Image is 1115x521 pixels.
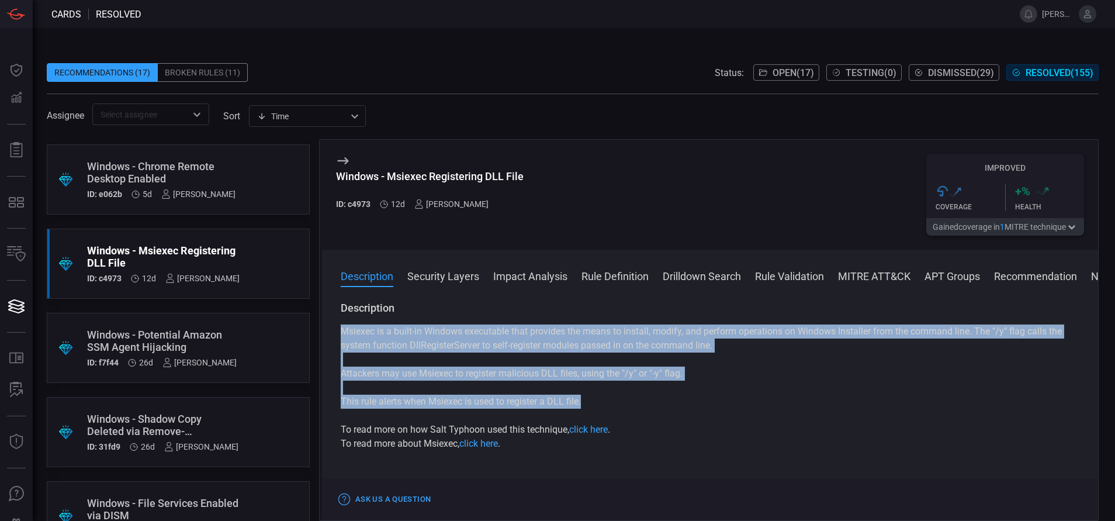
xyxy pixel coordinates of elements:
[341,268,393,282] button: Description
[1000,222,1005,232] span: 1
[826,64,902,81] button: Testing(0)
[2,240,30,268] button: Inventory
[165,274,240,283] div: [PERSON_NAME]
[909,64,999,81] button: Dismissed(29)
[753,64,819,81] button: Open(17)
[569,424,608,435] a: click here
[407,268,479,282] button: Security Layers
[2,480,30,508] button: Ask Us A Question
[1015,184,1030,198] h3: + %
[139,358,153,367] span: Jul 27, 2025 10:12 AM
[924,268,980,282] button: APT Groups
[715,67,744,78] span: Status:
[2,292,30,320] button: Cards
[87,358,119,367] h5: ID: f7f44
[926,163,1084,172] h5: Improved
[341,395,1079,409] p: This rule alerts when Msiexec is used to register a DLL file.
[459,438,498,449] a: click here
[2,136,30,164] button: Reports
[936,203,1005,211] div: Coverage
[1006,64,1099,81] button: Resolved(155)
[161,189,236,199] div: [PERSON_NAME]
[928,67,994,78] span: Dismissed ( 29 )
[493,268,567,282] button: Impact Analysis
[51,9,81,20] span: Cards
[755,268,824,282] button: Rule Validation
[838,268,910,282] button: MITRE ATT&CK
[47,110,84,121] span: Assignee
[87,160,236,185] div: Windows - Chrome Remote Desktop Enabled
[223,111,240,122] label: sort
[336,491,434,509] button: Ask Us a Question
[341,367,1079,381] p: Attackers may use Msiexec to register malicious DLL files, using the "/y" or "-y" flag.
[189,106,205,123] button: Open
[341,423,1079,437] p: To read more on how Salt Typhoon used this technique, .
[162,358,237,367] div: [PERSON_NAME]
[414,199,489,209] div: [PERSON_NAME]
[341,301,1079,315] h3: Description
[141,442,155,451] span: Jul 27, 2025 10:12 AM
[143,189,152,199] span: Aug 17, 2025 9:25 AM
[96,9,141,20] span: resolved
[2,428,30,456] button: Threat Intelligence
[47,63,158,82] div: Recommendations (17)
[773,67,814,78] span: Open ( 17 )
[87,442,120,451] h5: ID: 31fd9
[87,244,240,269] div: Windows - Msiexec Registering DLL File
[581,268,649,282] button: Rule Definition
[87,413,238,437] div: Windows - Shadow Copy Deleted via Remove-CimInstance
[336,199,370,209] h5: ID: c4973
[391,199,405,209] span: Aug 10, 2025 9:10 AM
[164,442,238,451] div: [PERSON_NAME]
[2,376,30,404] button: ALERT ANALYSIS
[336,170,524,182] div: Windows - Msiexec Registering DLL File
[2,56,30,84] button: Dashboard
[87,329,237,353] div: Windows - Potential Amazon SSM Agent Hijacking
[846,67,896,78] span: Testing ( 0 )
[1042,9,1074,19] span: [PERSON_NAME].[PERSON_NAME]
[257,111,347,122] div: Time
[1015,203,1085,211] div: Health
[142,274,156,283] span: Aug 10, 2025 9:10 AM
[663,268,741,282] button: Drilldown Search
[2,344,30,372] button: Rule Catalog
[341,437,1079,451] p: To read more about Msiexec, .
[2,84,30,112] button: Detections
[994,268,1077,282] button: Recommendation
[1026,67,1093,78] span: Resolved ( 155 )
[158,63,248,82] div: Broken Rules (11)
[341,325,1079,353] p: Msiexec is a built-in Windows executable that provides the means to install, modify, and perform ...
[926,218,1084,236] button: Gainedcoverage in1MITRE technique
[96,107,186,122] input: Select assignee
[2,188,30,216] button: MITRE - Detection Posture
[87,274,122,283] h5: ID: c4973
[87,189,122,199] h5: ID: e062b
